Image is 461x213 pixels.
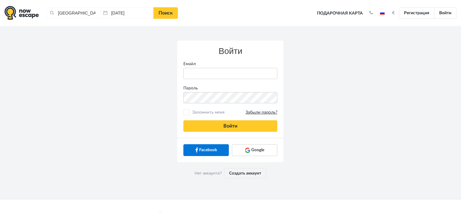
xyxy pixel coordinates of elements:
[380,12,385,15] img: ru.jpg
[185,111,189,115] input: Запомнить меняЗабыли пароль?
[100,7,154,19] input: Дата
[389,10,398,16] button: €
[392,11,395,15] strong: €
[177,162,283,185] div: Нет аккаунта?
[224,168,266,178] a: Создать аккаунт
[434,7,456,19] a: Войти
[191,109,277,115] span: Запомнить меня
[179,61,282,67] label: Емайл
[183,47,277,56] h3: Войти
[179,85,282,91] label: Пароль
[199,147,217,153] span: Facebook
[315,7,365,20] a: Подарочная карта
[183,120,277,132] button: Войти
[246,110,277,115] a: Забыли пароль?
[5,6,39,20] img: logo
[399,7,434,19] a: Регистрация
[47,7,100,19] input: Город или название квеста
[232,144,277,156] a: Google
[153,7,178,19] a: Поиск
[183,144,229,156] a: Facebook
[251,147,264,153] span: Google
